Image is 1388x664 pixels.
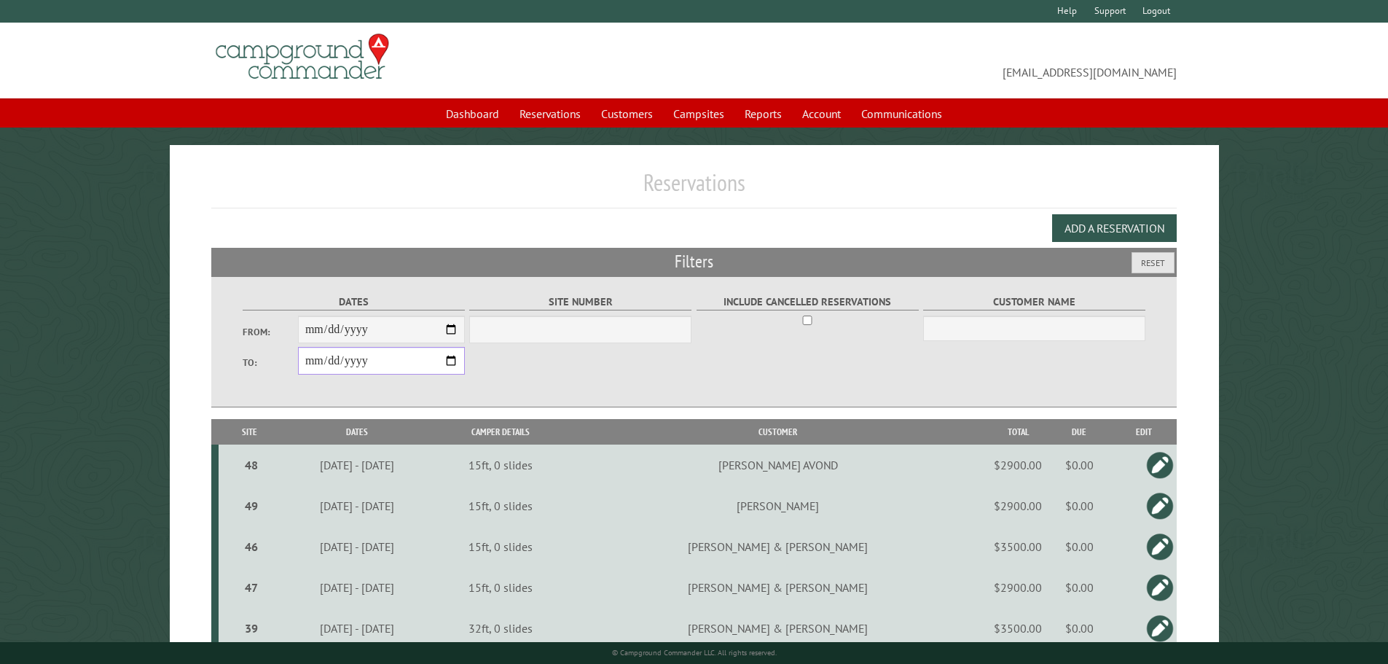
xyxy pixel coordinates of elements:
th: Customer [568,419,989,445]
td: [PERSON_NAME] & [PERSON_NAME] [568,526,989,567]
div: 39 [224,621,279,636]
td: $0.00 [1047,445,1111,485]
a: Dashboard [437,100,508,128]
td: [PERSON_NAME] & [PERSON_NAME] [568,567,989,608]
td: $0.00 [1047,526,1111,567]
td: [PERSON_NAME] & [PERSON_NAME] [568,608,989,649]
td: $0.00 [1047,608,1111,649]
td: [PERSON_NAME] AVOND [568,445,989,485]
button: Add a Reservation [1052,214,1177,242]
a: Campsites [664,100,733,128]
div: [DATE] - [DATE] [283,458,432,472]
div: 46 [224,539,279,554]
td: $2900.00 [989,485,1047,526]
a: Communications [852,100,951,128]
label: Site Number [469,294,691,310]
label: Customer Name [923,294,1145,310]
label: From: [243,325,298,339]
div: 49 [224,499,279,513]
a: Customers [592,100,662,128]
img: Campground Commander [211,28,393,85]
th: Total [989,419,1047,445]
td: $0.00 [1047,485,1111,526]
td: 15ft, 0 slides [434,526,568,567]
td: $3500.00 [989,526,1047,567]
td: $2900.00 [989,445,1047,485]
span: [EMAIL_ADDRESS][DOMAIN_NAME] [694,40,1177,81]
td: 15ft, 0 slides [434,445,568,485]
div: [DATE] - [DATE] [283,621,432,636]
h2: Filters [211,248,1177,276]
th: Camper Details [434,419,568,445]
th: Dates [281,419,434,445]
th: Due [1047,419,1111,445]
a: Account [793,100,850,128]
a: Reservations [511,100,589,128]
div: 48 [224,458,279,472]
div: [DATE] - [DATE] [283,499,432,513]
td: 15ft, 0 slides [434,485,568,526]
td: $0.00 [1047,567,1111,608]
label: To: [243,356,298,370]
div: [DATE] - [DATE] [283,539,432,554]
div: 47 [224,580,279,595]
td: [PERSON_NAME] [568,485,989,526]
label: Dates [243,294,465,310]
small: © Campground Commander LLC. All rights reserved. [612,648,777,657]
th: Site [219,419,281,445]
label: Include Cancelled Reservations [697,294,919,310]
button: Reset [1132,252,1175,273]
td: 32ft, 0 slides [434,608,568,649]
h1: Reservations [211,168,1177,208]
td: $3500.00 [989,608,1047,649]
td: $2900.00 [989,567,1047,608]
th: Edit [1111,419,1177,445]
a: Reports [736,100,791,128]
div: [DATE] - [DATE] [283,580,432,595]
td: 15ft, 0 slides [434,567,568,608]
